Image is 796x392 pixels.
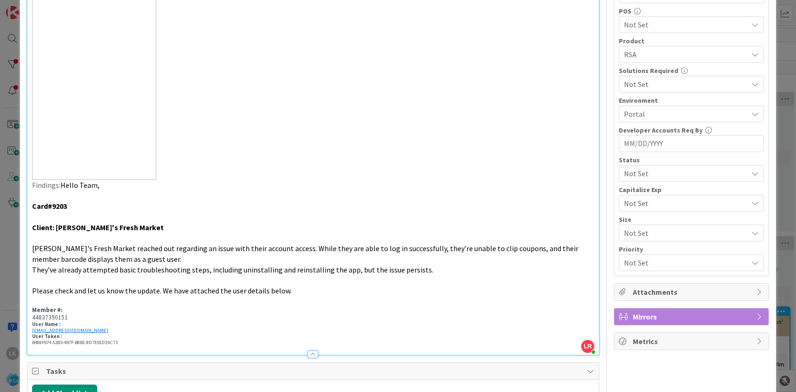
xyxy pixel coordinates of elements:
div: Developer Accounts Req By [619,127,764,133]
div: Capitalize Exp [619,186,764,193]
span: 44837390151 [32,313,68,321]
a: [EMAIL_ADDRESS][DOMAIN_NAME] [32,327,108,333]
div: Product [619,38,764,44]
span: Not Set [624,198,748,209]
span: Not Set [624,79,748,90]
span: They’ve already attempted basic troubleshooting steps, including uninstalling and reinstalling th... [32,265,433,274]
span: LR [581,340,594,353]
strong: Client: [PERSON_NAME]'s Fresh Market [32,223,164,232]
span: Attachments [633,286,752,298]
span: Not Set [624,19,748,30]
strong: User Token : [32,333,62,339]
div: Solutions Required [619,67,764,74]
span: Metrics [633,336,752,347]
strong: Member #: [32,306,63,314]
span: RSA [624,49,748,60]
div: Size [619,216,764,223]
span: Not Set [624,226,743,239]
p: Findings: [32,180,594,191]
span: Please check and let us know the update. We have attached the user details below. [32,286,292,295]
span: [PERSON_NAME]'s Fresh Market reached out regarding an issue with their account access. While they... [32,244,580,264]
div: Environment [619,97,764,104]
div: POS [619,8,764,14]
span: Hello Team, [60,180,99,190]
span: Mirrors [633,311,752,322]
input: MM/DD/YYYY [624,136,759,152]
span: Tasks [46,365,582,377]
span: Portal [624,108,748,120]
span: Not Set [624,256,743,269]
strong: User Name : [32,321,60,327]
span: B488F974-52B3-4B7F-B8B1-8D7E91D19C73 [32,339,118,345]
span: Not Set [624,167,743,180]
div: Priority [619,246,764,252]
strong: Card#9203 [32,201,67,211]
div: Status [619,157,764,163]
